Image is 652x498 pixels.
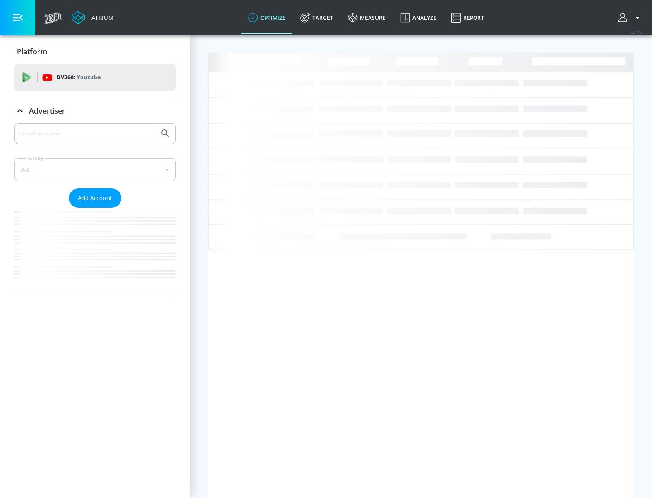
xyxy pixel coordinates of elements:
div: Atrium [88,14,114,22]
p: Platform [17,47,47,57]
p: Advertiser [29,106,65,116]
a: Analyze [393,1,444,34]
p: DV360: [57,72,101,82]
button: Add Account [69,188,121,208]
div: A-Z [14,158,176,181]
nav: list of Advertiser [14,208,176,296]
label: Sort By [26,155,45,161]
a: measure [340,1,393,34]
p: Youtube [77,72,101,82]
input: Search by name [18,128,155,139]
div: DV360: Youtube [14,64,176,91]
div: Advertiser [14,98,176,124]
a: Atrium [72,11,114,24]
a: Target [293,1,340,34]
a: Report [444,1,491,34]
span: v 4.25.4 [630,30,643,35]
div: Advertiser [14,123,176,296]
div: Platform [14,39,176,64]
span: Add Account [78,193,112,203]
a: optimize [241,1,293,34]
